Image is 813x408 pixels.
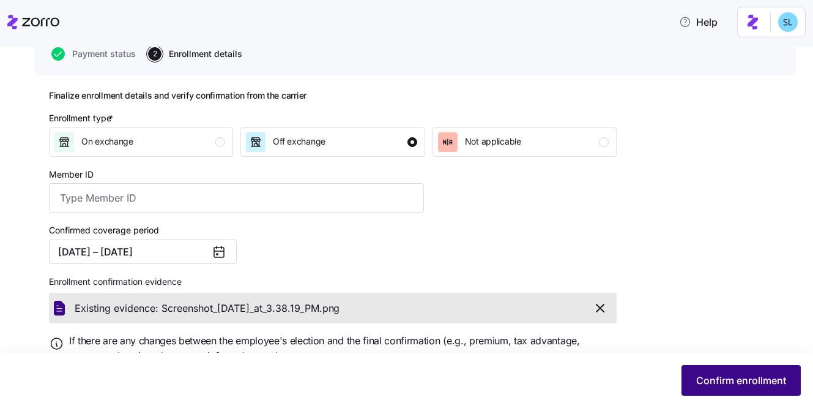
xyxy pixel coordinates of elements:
[51,47,136,61] button: Payment status
[146,47,242,61] a: 2Enrollment details
[681,365,801,396] button: Confirm enrollment
[72,50,136,58] span: Payment status
[81,135,133,148] span: On exchange
[148,47,242,61] button: 2Enrollment details
[49,111,116,125] div: Enrollment type
[669,10,727,34] button: Help
[49,168,94,181] label: Member ID
[679,15,718,29] span: Help
[49,240,237,264] button: [DATE] – [DATE]
[49,276,182,288] span: Enrollment confirmation evidence
[49,47,136,61] a: Payment status
[49,90,617,102] h2: Finalize enrollment details and verify confirmation from the carrier
[75,301,322,316] span: Existing evidence: Screenshot_[DATE]_at_3.38.19_PM.
[69,333,617,364] span: If there are any changes between the employee's election and the final confirmation (e.g., premiu...
[169,50,242,58] span: Enrollment details
[696,373,786,388] span: Confirm enrollment
[49,224,159,237] label: Confirmed coverage period
[148,47,161,61] span: 2
[465,135,521,148] span: Not applicable
[49,183,424,213] input: Type Member ID
[273,135,325,148] span: Off exchange
[322,301,340,316] span: png
[778,12,798,32] img: 7c620d928e46699fcfb78cede4daf1d1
